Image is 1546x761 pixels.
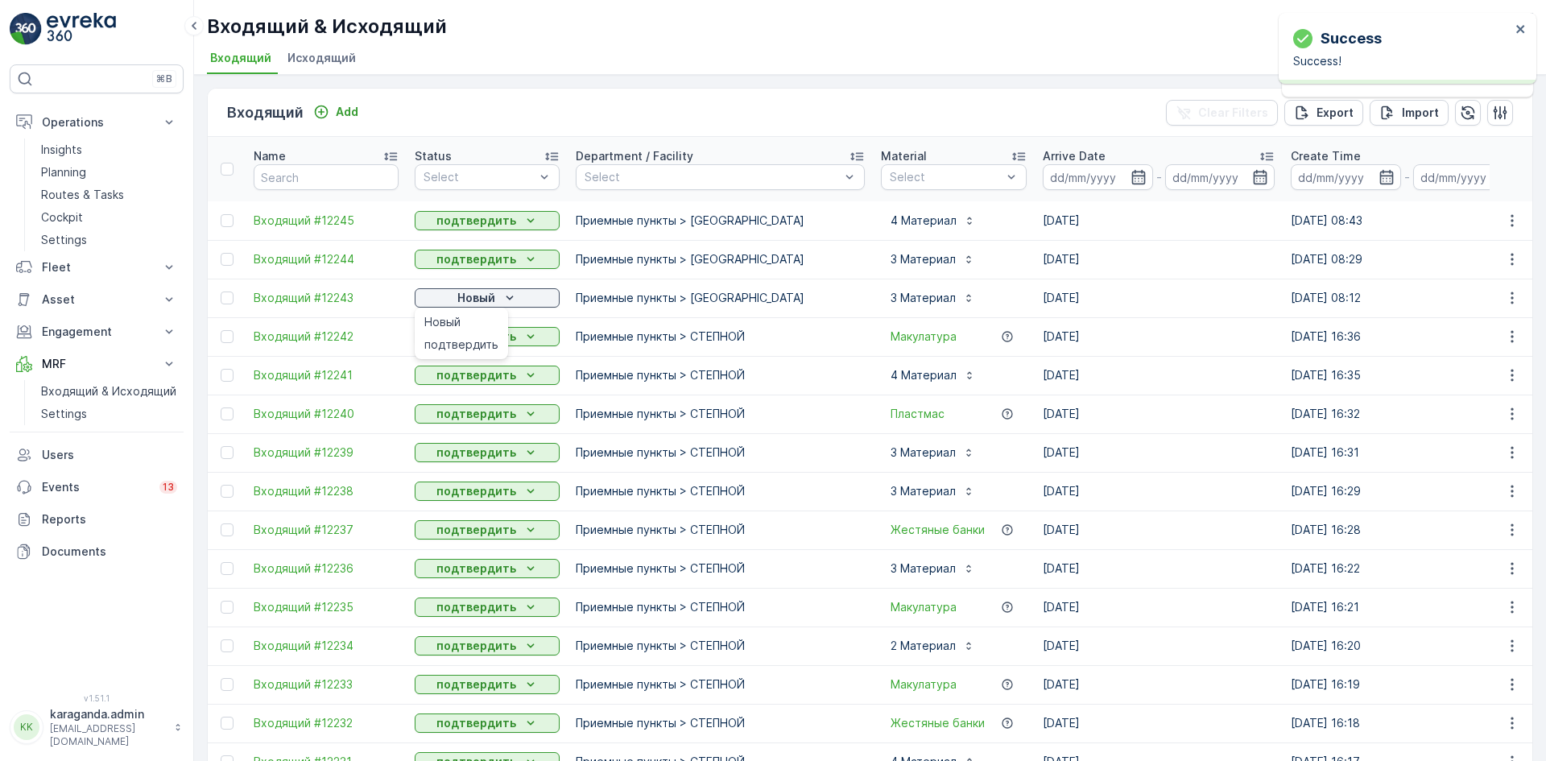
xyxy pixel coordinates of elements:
input: Search [254,164,399,190]
a: Входящий #12238 [254,483,399,499]
button: 3 Материал [881,556,985,581]
td: [DATE] [1035,317,1283,356]
p: Engagement [42,324,151,340]
p: Приемные пункты > СТЕПНОЙ [576,445,865,461]
div: Toggle Row Selected [221,562,234,575]
p: Routes & Tasks [41,187,124,203]
p: Входящий & Исходящий [41,383,176,399]
button: подтвердить [415,636,560,656]
span: Входящий #12235 [254,599,399,615]
span: Исходящий [287,50,356,66]
button: подтвердить [415,559,560,578]
div: Toggle Row Selected [221,717,234,730]
a: Жестяные банки [891,522,985,538]
p: Приемные пункты > СТЕПНОЙ [576,522,865,538]
td: [DATE] [1035,201,1283,240]
button: 4 Материал [881,362,986,388]
p: Приемные пункты > СТЕПНОЙ [576,483,865,499]
p: Operations [42,114,151,130]
div: Toggle Row Selected [221,330,234,343]
p: ⌘B [156,72,172,85]
p: Приемные пункты > СТЕПНОЙ [576,715,865,731]
a: Входящий #12234 [254,638,399,654]
span: Входящий #12240 [254,406,399,422]
a: Входящий #12243 [254,290,399,306]
p: Documents [42,544,177,560]
button: Clear Filters [1166,100,1278,126]
p: Add [336,104,358,120]
p: Новый [457,290,495,306]
td: [DATE] 16:29 [1283,472,1531,511]
p: подтвердить [436,638,516,654]
p: Settings [41,406,87,422]
div: Toggle Row Selected [221,214,234,227]
button: Engagement [10,316,184,348]
p: Success! [1293,53,1511,69]
p: - [1156,168,1162,187]
td: [DATE] [1035,588,1283,627]
a: Входящий #12232 [254,715,399,731]
a: Planning [35,161,184,184]
p: Users [42,447,177,463]
p: Import [1402,105,1439,121]
button: close [1515,23,1527,38]
button: подтвердить [415,598,560,617]
p: Insights [41,142,82,158]
a: Входящий #12239 [254,445,399,461]
td: [DATE] 16:22 [1283,549,1531,588]
a: Reports [10,503,184,536]
span: v 1.51.1 [10,693,184,703]
p: 3 Материал [891,483,956,499]
a: Входящий & Исходящий [35,380,184,403]
button: подтвердить [415,482,560,501]
div: Toggle Row Selected [221,601,234,614]
p: Приемные пункты > [GEOGRAPHIC_DATA] [576,290,865,306]
p: Входящий & Исходящий [207,14,447,39]
button: 2 Материал [881,633,985,659]
a: Макулатура [891,676,957,693]
td: [DATE] [1035,240,1283,279]
a: Пластмас [891,406,945,422]
p: 13 [163,481,174,494]
p: Reports [42,511,177,527]
p: 2 Материал [891,638,956,654]
p: Приемные пункты > [GEOGRAPHIC_DATA] [576,213,865,229]
p: Приемные пункты > СТЕПНОЙ [576,638,865,654]
p: karaganda.admin [50,706,166,722]
td: [DATE] 08:29 [1283,240,1531,279]
button: Fleet [10,251,184,283]
td: [DATE] 16:18 [1283,704,1531,742]
p: подтвердить [436,406,516,422]
p: - [1404,168,1410,187]
td: [DATE] [1035,627,1283,665]
button: Add [307,102,365,122]
button: Export [1284,100,1363,126]
p: подтвердить [436,483,516,499]
td: [DATE] 16:36 [1283,317,1531,356]
a: Users [10,439,184,471]
div: Toggle Row Selected [221,253,234,266]
a: Жестяные банки [891,715,985,731]
button: KKkaraganda.admin[EMAIL_ADDRESS][DOMAIN_NAME] [10,706,184,748]
a: Cockpit [35,206,184,229]
p: подтвердить [436,367,516,383]
p: Success [1321,27,1382,50]
p: Приемные пункты > СТЕПНОЙ [576,599,865,615]
p: 4 Материал [891,367,957,383]
p: [EMAIL_ADDRESS][DOMAIN_NAME] [50,722,166,748]
button: подтвердить [415,675,560,694]
input: dd/mm/yyyy [1043,164,1153,190]
button: подтвердить [415,211,560,230]
p: Входящий [227,101,304,124]
div: Toggle Row Selected [221,678,234,691]
a: Входящий #12244 [254,251,399,267]
p: 3 Материал [891,445,956,461]
p: Planning [41,164,86,180]
span: Входящий #12237 [254,522,399,538]
a: Входящий #12242 [254,329,399,345]
input: dd/mm/yyyy [1413,164,1523,190]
